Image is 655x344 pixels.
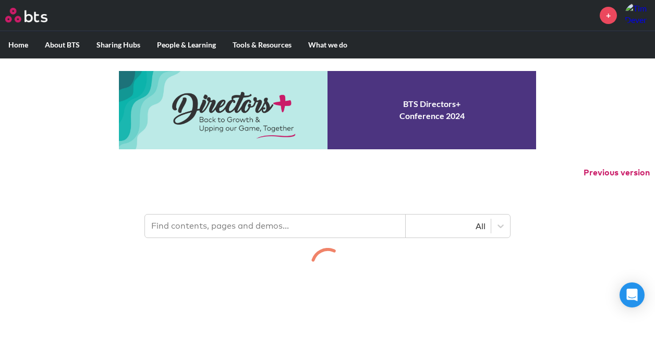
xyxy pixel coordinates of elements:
div: Open Intercom Messenger [620,282,645,307]
label: About BTS [37,31,88,58]
label: People & Learning [149,31,224,58]
img: Tim Dever [625,3,650,28]
label: What we do [300,31,356,58]
input: Find contents, pages and demos... [145,215,406,238]
button: Previous version [584,167,650,179]
div: All [411,220,486,232]
a: Conference 2024 [119,71,536,149]
label: Tools & Resources [224,31,300,58]
a: + [600,7,617,24]
a: Profile [625,3,650,28]
label: Sharing Hubs [88,31,149,58]
img: BTS Logo [5,8,47,22]
a: Go home [5,8,67,22]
